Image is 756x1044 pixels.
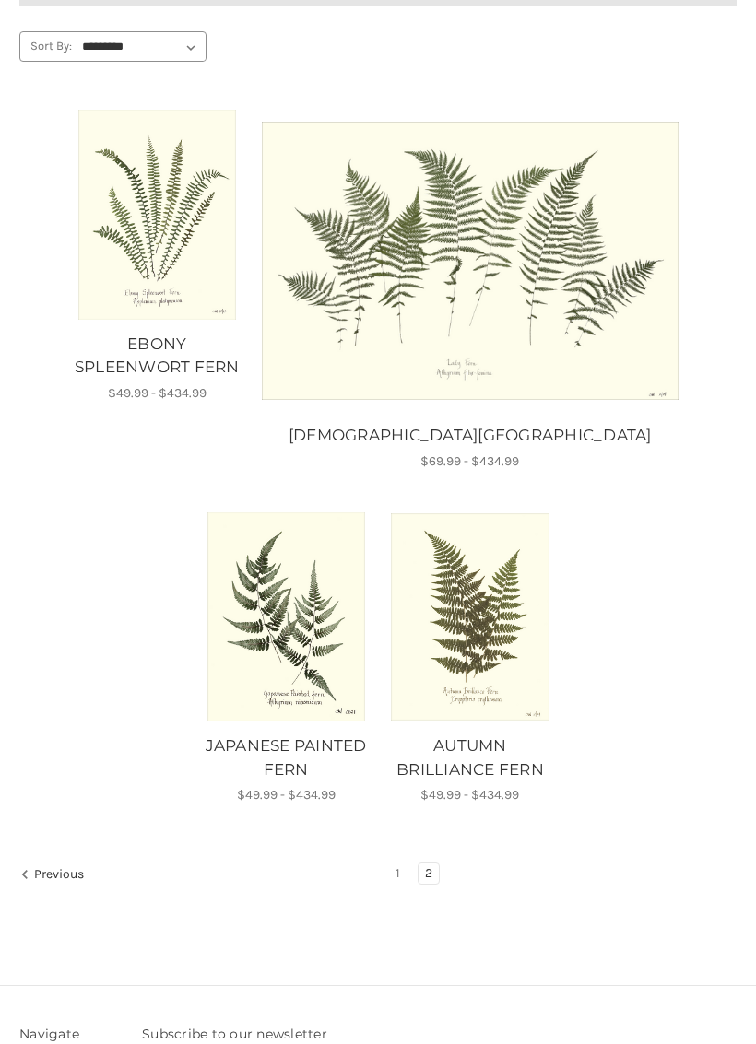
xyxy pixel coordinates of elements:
[262,122,679,400] img: Unframed
[389,863,407,884] a: Page 1 of 2
[77,110,237,320] img: Unframed
[142,1025,368,1044] h3: Subscribe to our newsletter
[207,512,366,722] img: Unframed
[237,787,336,803] span: $49.99 - $434.99
[391,513,550,721] img: Unframed
[108,385,207,401] span: $49.99 - $434.99
[19,862,737,888] nav: pagination
[19,1025,123,1044] h3: Navigate
[259,424,681,448] a: LADY FERN GARDEN, Price range from $69.99 to $434.99
[391,512,550,722] a: AUTUMN BRILLIANCE FERN, Price range from $49.99 to $434.99
[75,333,240,380] a: EBONY SPLEENWORT FERN, Price range from $49.99 to $434.99
[419,863,439,884] a: Page 2 of 2
[388,734,553,781] a: AUTUMN BRILLIANCE FERN, Price range from $49.99 to $434.99
[20,863,90,887] a: Previous
[262,110,679,411] a: LADY FERN GARDEN, Price range from $69.99 to $434.99
[420,787,519,803] span: $49.99 - $434.99
[20,32,72,60] label: Sort By:
[207,512,366,722] a: JAPANESE PAINTED FERN, Price range from $49.99 to $434.99
[204,734,369,781] a: JAPANESE PAINTED FERN, Price range from $49.99 to $434.99
[77,110,237,320] a: EBONY SPLEENWORT FERN, Price range from $49.99 to $434.99
[420,453,519,469] span: $69.99 - $434.99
